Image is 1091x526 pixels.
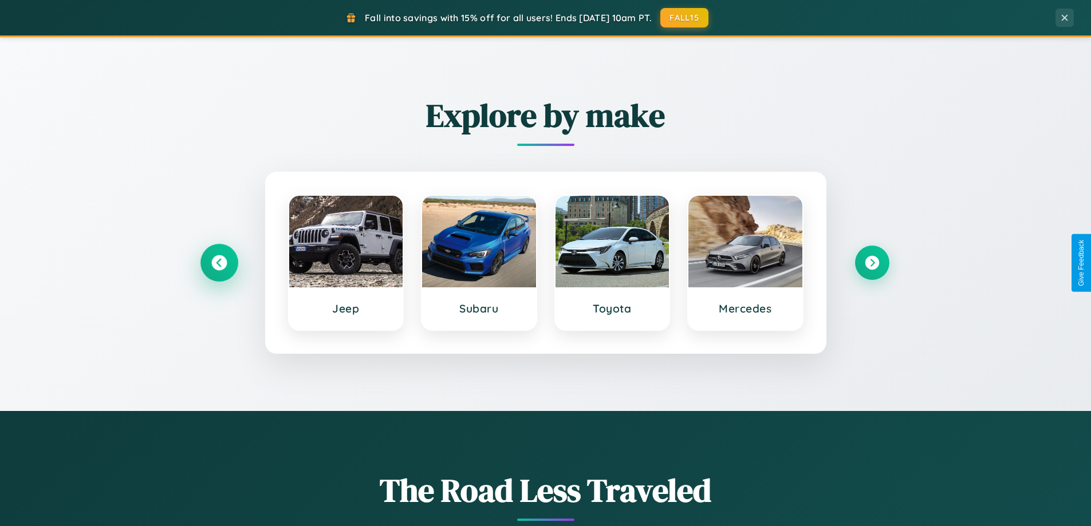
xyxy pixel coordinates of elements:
h3: Jeep [301,302,392,315]
div: Give Feedback [1077,240,1085,286]
h1: The Road Less Traveled [202,468,889,512]
h3: Toyota [567,302,658,315]
h2: Explore by make [202,93,889,137]
h3: Subaru [434,302,525,315]
span: Fall into savings with 15% off for all users! Ends [DATE] 10am PT. [365,12,652,23]
h3: Mercedes [700,302,791,315]
button: FALL15 [660,8,708,27]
